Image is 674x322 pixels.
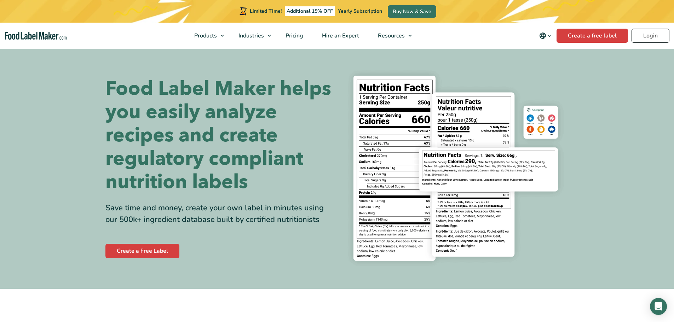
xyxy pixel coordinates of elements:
span: Additional 15% OFF [285,6,335,16]
h1: Food Label Maker helps you easily analyze recipes and create regulatory compliant nutrition labels [105,77,332,194]
a: Industries [229,23,275,49]
span: Products [192,32,218,40]
a: Create a free label [557,29,628,43]
div: Open Intercom Messenger [650,298,667,315]
a: Food Label Maker homepage [5,32,67,40]
span: Resources [376,32,405,40]
a: Buy Now & Save [388,5,436,18]
a: Resources [369,23,415,49]
div: Save time and money, create your own label in minutes using our 500k+ ingredient database built b... [105,202,332,226]
a: Login [632,29,669,43]
a: Pricing [276,23,311,49]
span: Pricing [283,32,304,40]
button: Change language [534,29,557,43]
span: Yearly Subscription [338,8,382,14]
span: Hire an Expert [320,32,360,40]
a: Hire an Expert [313,23,367,49]
a: Create a Free Label [105,244,179,258]
span: Industries [236,32,265,40]
a: Products [185,23,227,49]
span: Limited Time! [250,8,282,14]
